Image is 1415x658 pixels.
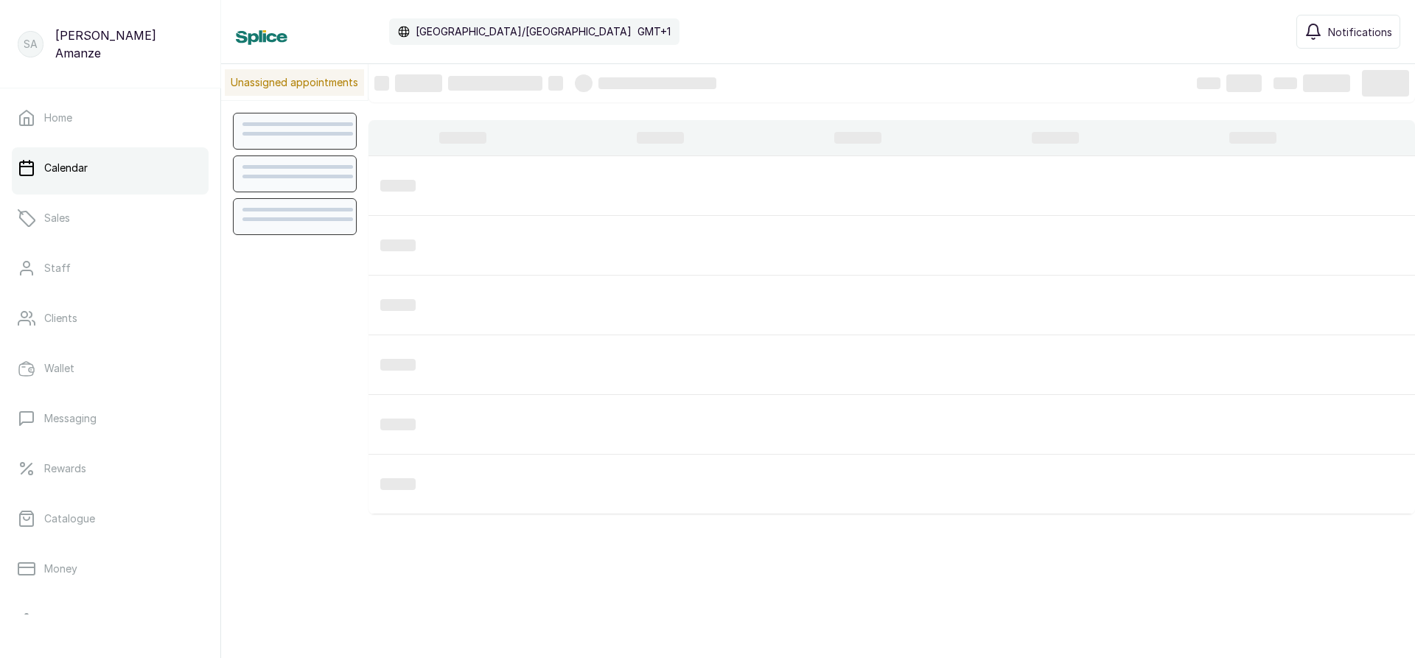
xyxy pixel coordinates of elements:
[1296,15,1400,49] button: Notifications
[24,37,38,52] p: SA
[44,511,95,526] p: Catalogue
[12,398,209,439] a: Messaging
[12,197,209,239] a: Sales
[44,561,77,576] p: Money
[44,161,88,175] p: Calendar
[44,211,70,225] p: Sales
[44,411,97,426] p: Messaging
[12,601,209,643] a: Settings
[12,97,209,139] a: Home
[12,348,209,389] a: Wallet
[225,69,364,96] p: Unassigned appointments
[44,361,74,376] p: Wallet
[12,548,209,589] a: Money
[416,24,632,39] p: [GEOGRAPHIC_DATA]/[GEOGRAPHIC_DATA]
[637,24,671,39] p: GMT+1
[12,448,209,489] a: Rewards
[12,298,209,339] a: Clients
[12,147,209,189] a: Calendar
[1328,24,1392,40] span: Notifications
[44,461,86,476] p: Rewards
[44,261,71,276] p: Staff
[12,248,209,289] a: Staff
[12,498,209,539] a: Catalogue
[44,615,85,629] p: Settings
[44,111,72,125] p: Home
[55,27,203,62] p: [PERSON_NAME] Amanze
[44,311,77,326] p: Clients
